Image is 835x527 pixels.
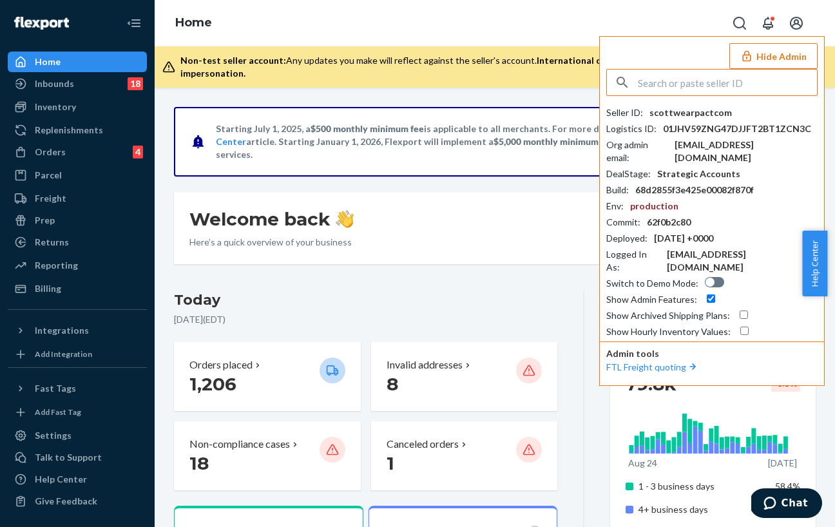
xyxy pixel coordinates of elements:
div: Logged In As : [606,248,660,274]
div: Integrations [35,324,89,337]
div: Commit : [606,216,640,229]
div: Add Fast Tag [35,407,81,417]
div: production [630,200,678,213]
h3: Today [174,290,557,311]
div: [EMAIL_ADDRESS][DOMAIN_NAME] [667,248,818,274]
div: Inbounds [35,77,74,90]
div: Parcel [35,169,62,182]
a: Billing [8,278,147,299]
input: Search or paste seller ID [638,70,817,95]
div: 4 [133,146,143,158]
a: Home [8,52,147,72]
a: Add Fast Tag [8,404,147,420]
span: $500 monthly minimum fee [311,123,424,134]
p: Canceled orders [387,437,459,452]
div: Settings [35,429,72,442]
div: Any updates you make will reflect against the seller's account. [180,54,814,80]
span: $5,000 monthly minimum fee [494,136,614,147]
a: Add Integration [8,346,147,362]
a: Orders4 [8,142,147,162]
a: Inbounds18 [8,73,147,94]
p: Starting July 1, 2025, a is applicable to all merchants. For more details, please refer to this a... [216,122,772,161]
img: hand-wave emoji [336,210,354,228]
div: Talk to Support [35,451,102,464]
a: Inventory [8,97,147,117]
a: Help Center [8,469,147,490]
span: 79.8k [626,373,677,395]
div: Freight [35,192,66,205]
div: 68d2855f3e425e00082f870f [635,184,754,196]
button: Non-compliance cases 18 [174,421,361,490]
span: 8 [387,373,398,395]
div: Give Feedback [35,495,97,508]
div: Switch to Demo Mode : [606,277,698,290]
p: Orders placed [189,358,253,372]
div: Org admin email : [606,139,668,164]
a: Settings [8,425,147,446]
h1: Welcome back [189,207,354,231]
span: 58.4% [775,481,800,492]
div: Home [35,55,61,68]
div: [DATE] +0000 [654,232,713,245]
div: Help Center [35,473,87,486]
a: Replenishments [8,120,147,140]
div: Fast Tags [35,382,76,395]
div: Add Integration [35,349,92,359]
div: Orders [35,146,66,158]
button: Close Navigation [121,10,147,36]
p: 4+ business days [638,503,765,516]
span: 1,206 [189,373,236,395]
div: [EMAIL_ADDRESS][DOMAIN_NAME] [675,139,818,164]
button: Fast Tags [8,378,147,399]
div: Replenishments [35,124,103,137]
ol: breadcrumbs [165,5,222,42]
div: Show Admin Features : [606,293,697,306]
button: Open account menu [783,10,809,36]
div: Billing [35,282,61,295]
div: Env : [606,200,624,213]
button: Integrations [8,320,147,341]
p: Here’s a quick overview of your business [189,236,354,249]
button: Orders placed 1,206 [174,342,361,411]
p: Aug 24 [628,457,657,470]
div: Strategic Accounts [657,168,740,180]
a: Parcel [8,165,147,186]
div: 01JHV59ZNG47DJJFT2BT1ZCN3C [663,122,811,135]
a: FTL Freight quoting [606,361,699,372]
iframe: Opens a widget where you can chat to one of our agents [751,488,822,521]
div: Seller ID : [606,106,643,119]
div: Inventory [35,101,76,113]
button: Open notifications [755,10,781,36]
div: 62f0b2c80 [647,216,691,229]
span: 18 [189,452,209,474]
a: Freight [8,188,147,209]
div: Returns [35,236,69,249]
div: DealStage : [606,168,651,180]
button: Open Search Box [727,10,753,36]
a: Home [175,15,212,30]
button: Talk to Support [8,447,147,468]
div: Build : [606,184,629,196]
button: Hide Admin [729,43,818,69]
button: Canceled orders 1 [371,421,558,490]
span: Non-test seller account: [180,55,286,66]
div: scottwearpactcom [649,106,732,119]
button: Invalid addresses 8 [371,342,558,411]
div: Show Archived Shipping Plans : [606,309,730,322]
p: Admin tools [606,347,818,360]
div: Prep [35,214,55,227]
a: Prep [8,210,147,231]
img: Flexport logo [14,17,69,30]
p: Invalid addresses [387,358,463,372]
span: 1 [387,452,394,474]
p: 1 - 3 business days [638,480,765,493]
div: Logistics ID : [606,122,657,135]
button: Help Center [802,231,827,296]
div: 18 [128,77,143,90]
button: Give Feedback [8,491,147,512]
a: Reporting [8,255,147,276]
div: Reporting [35,259,78,272]
p: [DATE] [768,457,797,470]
